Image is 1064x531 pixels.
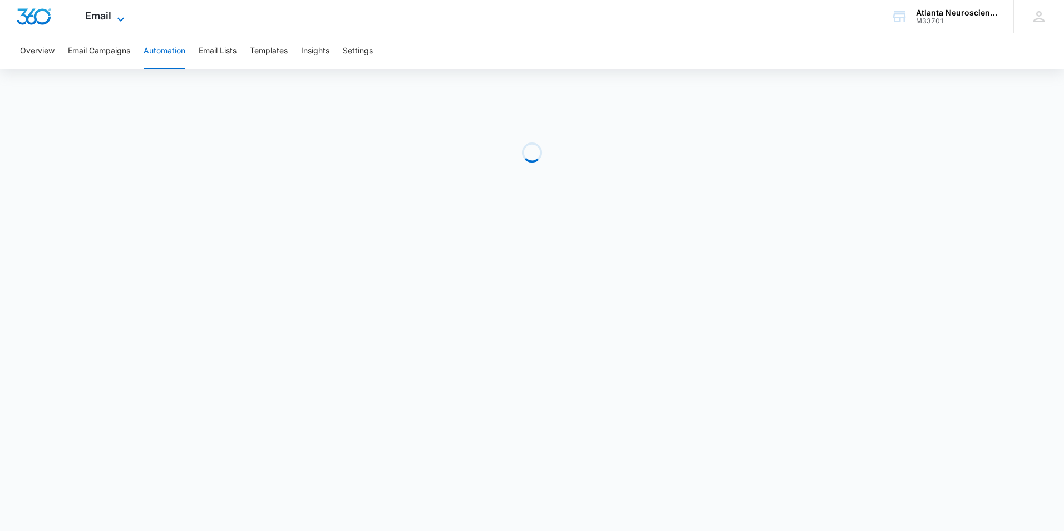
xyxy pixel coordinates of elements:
button: Overview [20,33,55,69]
button: Automation [144,33,185,69]
div: account id [916,17,997,25]
button: Templates [250,33,288,69]
span: Email [85,10,111,22]
button: Insights [301,33,329,69]
button: Settings [343,33,373,69]
button: Email Campaigns [68,33,130,69]
button: Email Lists [199,33,237,69]
div: account name [916,8,997,17]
